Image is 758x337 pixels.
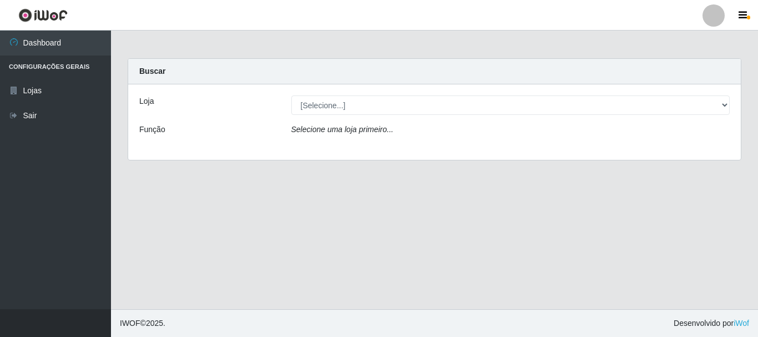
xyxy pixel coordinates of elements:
span: Desenvolvido por [674,318,749,329]
img: CoreUI Logo [18,8,68,22]
i: Selecione uma loja primeiro... [291,125,393,134]
label: Loja [139,95,154,107]
span: IWOF [120,319,140,328]
label: Função [139,124,165,135]
strong: Buscar [139,67,165,76]
span: © 2025 . [120,318,165,329]
a: iWof [734,319,749,328]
